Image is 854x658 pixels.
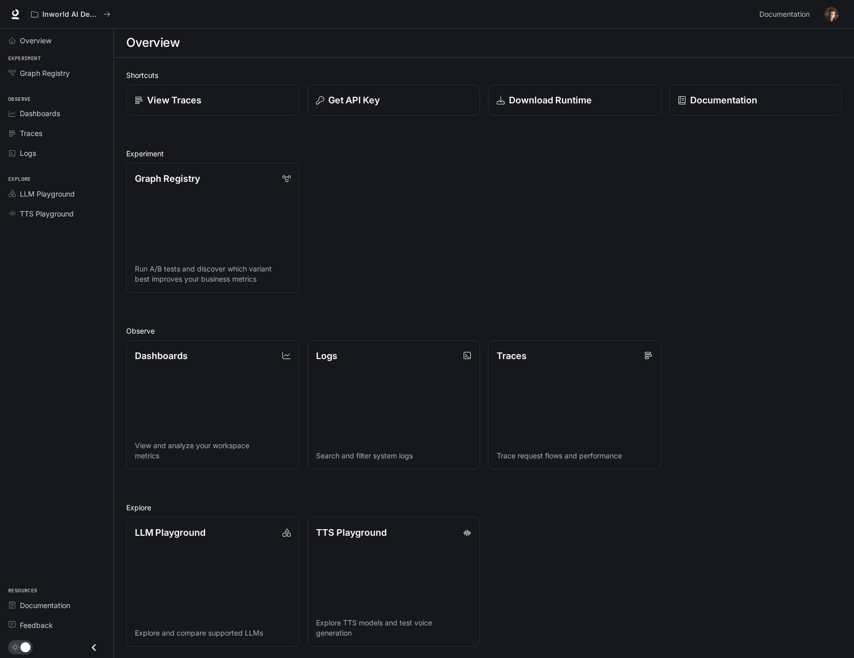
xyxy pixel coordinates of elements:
a: Feedback [4,616,109,634]
a: View Traces [126,85,299,116]
p: Traces [497,349,527,363]
span: Documentation [20,600,70,611]
span: Feedback [20,620,53,630]
span: Logs [20,148,36,158]
a: LLM PlaygroundExplore and compare supported LLMs [126,517,299,647]
span: TTS Playground [20,208,74,219]
span: Traces [20,128,42,139]
a: Download Runtime [488,85,661,116]
p: LLM Playground [135,526,206,539]
h2: Experiment [126,148,842,159]
a: Documentation [669,85,842,116]
p: Trace request flows and performance [497,451,652,461]
span: Documentation [759,8,810,21]
p: Get API Key [328,93,380,107]
a: Graph RegistryRun A/B tests and discover which variant best improves your business metrics [126,163,299,293]
button: User avatar [821,4,842,24]
span: Graph Registry [20,68,70,78]
p: Dashboards [135,349,188,363]
a: Dashboards [4,104,109,122]
p: View and analyze your workspace metrics [135,441,291,461]
button: Close drawer [82,637,105,658]
p: Documentation [690,93,757,107]
a: LLM Playground [4,185,109,203]
p: Run A/B tests and discover which variant best improves your business metrics [135,264,291,284]
span: Dark mode toggle [20,641,31,652]
p: Inworld AI Demos [42,10,99,19]
p: TTS Playground [316,526,387,539]
span: Dashboards [20,108,60,119]
a: Documentation [755,4,817,24]
button: All workspaces [26,4,115,24]
a: Logs [4,144,109,162]
a: Documentation [4,596,109,614]
p: Explore and compare supported LLMs [135,628,291,638]
p: Logs [316,349,337,363]
a: TTS Playground [4,205,109,223]
p: Explore TTS models and test voice generation [316,618,472,638]
h2: Shortcuts [126,70,842,80]
a: TTS PlaygroundExplore TTS models and test voice generation [307,517,480,647]
h2: Observe [126,325,842,336]
a: DashboardsView and analyze your workspace metrics [126,340,299,470]
h1: Overview [126,33,180,53]
a: Graph Registry [4,64,109,82]
p: Graph Registry [135,172,200,185]
a: Overview [4,32,109,49]
a: LogsSearch and filter system logs [307,340,480,470]
h2: Explore [126,502,842,513]
a: TracesTrace request flows and performance [488,340,661,470]
span: LLM Playground [20,188,75,199]
span: Overview [20,35,51,46]
a: Traces [4,124,109,142]
p: Search and filter system logs [316,451,472,461]
p: View Traces [147,93,202,107]
button: Get API Key [307,85,480,116]
img: User avatar [824,7,839,21]
p: Download Runtime [509,93,592,107]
